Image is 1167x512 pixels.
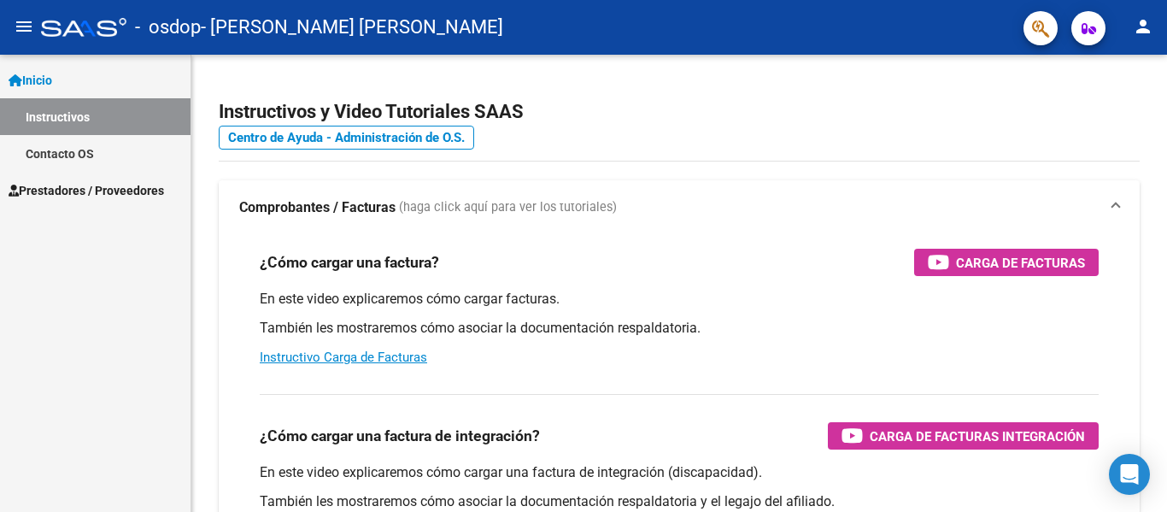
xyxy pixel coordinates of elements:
[219,180,1140,235] mat-expansion-panel-header: Comprobantes / Facturas (haga click aquí para ver los tutoriales)
[239,198,396,217] strong: Comprobantes / Facturas
[399,198,617,217] span: (haga click aquí para ver los tutoriales)
[260,290,1099,309] p: En este video explicaremos cómo cargar facturas.
[201,9,503,46] span: - [PERSON_NAME] [PERSON_NAME]
[219,96,1140,128] h2: Instructivos y Video Tutoriales SAAS
[9,71,52,90] span: Inicio
[870,426,1085,447] span: Carga de Facturas Integración
[135,9,201,46] span: - osdop
[260,319,1099,338] p: También les mostraremos cómo asociar la documentación respaldatoria.
[260,250,439,274] h3: ¿Cómo cargar una factura?
[14,16,34,37] mat-icon: menu
[914,249,1099,276] button: Carga de Facturas
[828,422,1099,450] button: Carga de Facturas Integración
[260,350,427,365] a: Instructivo Carga de Facturas
[219,126,474,150] a: Centro de Ayuda - Administración de O.S.
[1109,454,1150,495] div: Open Intercom Messenger
[260,424,540,448] h3: ¿Cómo cargar una factura de integración?
[1133,16,1153,37] mat-icon: person
[9,181,164,200] span: Prestadores / Proveedores
[260,463,1099,482] p: En este video explicaremos cómo cargar una factura de integración (discapacidad).
[956,252,1085,274] span: Carga de Facturas
[260,492,1099,511] p: También les mostraremos cómo asociar la documentación respaldatoria y el legajo del afiliado.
